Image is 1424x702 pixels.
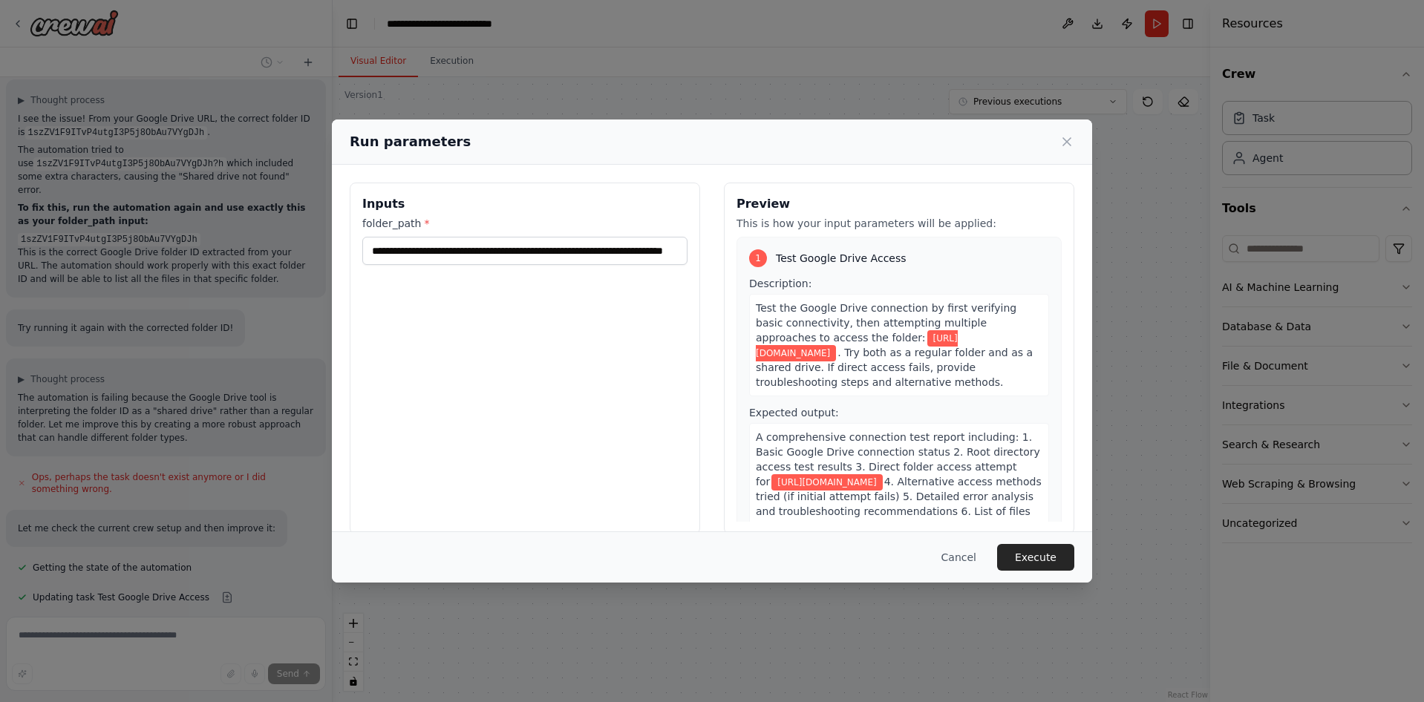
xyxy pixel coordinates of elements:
[756,330,958,361] span: Variable: folder_path
[771,474,882,491] span: Variable: folder_path
[756,431,1040,488] span: A comprehensive connection test report including: 1. Basic Google Drive connection status 2. Root...
[362,216,687,231] label: folder_path
[756,476,1042,547] span: 4. Alternative access methods tried (if initial attempt fails) 5. Detailed error analysis and tro...
[737,195,1062,213] h3: Preview
[930,544,988,571] button: Cancel
[737,216,1062,231] p: This is how your input parameters will be applied:
[997,544,1074,571] button: Execute
[756,302,1016,344] span: Test the Google Drive connection by first verifying basic connectivity, then attempting multiple ...
[749,249,767,267] div: 1
[776,251,907,266] span: Test Google Drive Access
[756,347,1033,388] span: . Try both as a regular folder and as a shared drive. If direct access fails, provide troubleshoo...
[749,278,811,289] span: Description:
[749,407,839,419] span: Expected output:
[362,195,687,213] h3: Inputs
[350,131,471,152] h2: Run parameters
